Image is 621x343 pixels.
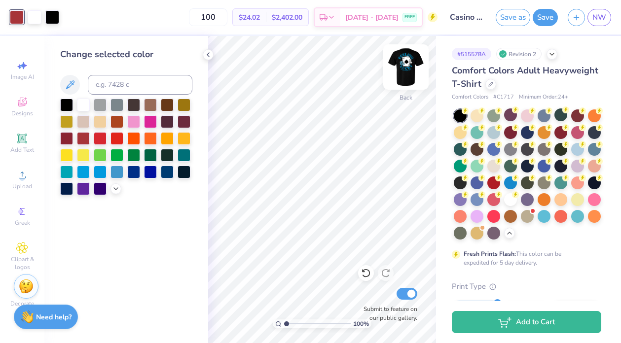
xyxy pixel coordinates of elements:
[15,219,30,227] span: Greek
[464,250,516,258] strong: Fresh Prints Flash:
[587,9,611,26] a: NW
[36,312,72,322] strong: Need help?
[503,301,549,315] div: Embroidery
[464,249,585,267] div: This color can be expedited for 5 day delivery.
[452,48,491,60] div: # 515578A
[88,75,192,95] input: e.g. 7428 c
[452,281,601,292] div: Print Type
[11,109,33,117] span: Designs
[404,14,415,21] span: FREE
[11,73,34,81] span: Image AI
[533,9,558,26] button: Save
[60,48,192,61] div: Change selected color
[10,300,34,308] span: Decorate
[552,301,600,315] div: Digital Print
[496,9,530,26] button: Save as
[239,12,260,23] span: $24.02
[452,65,598,90] span: Comfort Colors Adult Heavyweight T-Shirt
[452,311,601,333] button: Add to Cart
[353,319,369,328] span: 100 %
[452,301,500,315] div: Screen Print
[5,255,39,271] span: Clipart & logos
[493,93,514,102] span: # C1717
[272,12,302,23] span: $2,402.00
[496,48,542,60] div: Revision 2
[358,305,417,322] label: Submit to feature on our public gallery.
[386,47,426,87] img: Back
[10,146,34,154] span: Add Text
[189,8,227,26] input: – –
[345,12,399,23] span: [DATE] - [DATE]
[452,93,488,102] span: Comfort Colors
[12,182,32,190] span: Upload
[592,12,606,23] span: NW
[519,93,568,102] span: Minimum Order: 24 +
[442,7,491,27] input: Untitled Design
[400,93,412,102] div: Back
